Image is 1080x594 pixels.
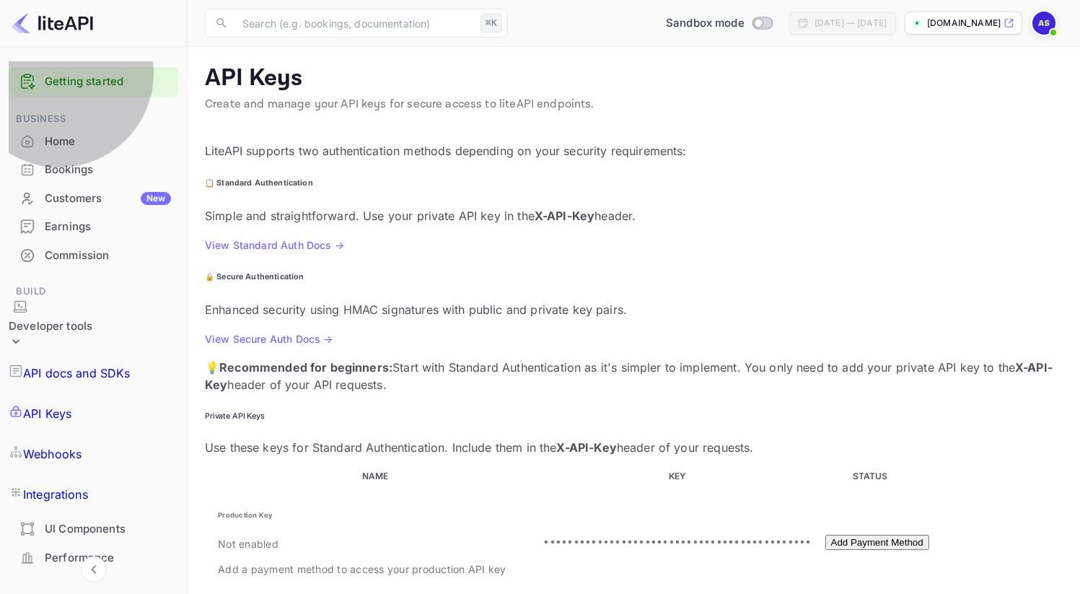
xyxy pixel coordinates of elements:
[23,364,131,382] p: API docs and SDKs
[205,360,1053,392] strong: X-API-Key
[234,9,475,38] input: Search (e.g. bookings, documentation)
[825,469,930,484] th: STATUS
[9,111,178,127] span: Business
[45,248,171,264] div: Commission
[9,515,178,542] a: UI Components
[45,134,171,150] div: Home
[825,534,929,549] a: Add Payment Method
[23,486,88,503] p: Integrations
[81,556,107,582] button: Collapse navigation
[141,192,171,205] div: New
[45,550,171,567] div: Performance
[9,185,178,211] a: CustomersNew
[480,14,502,32] div: ⌘K
[9,128,178,156] div: Home
[205,271,1063,283] h6: 🔒 Secure Authentication
[543,533,811,549] p: •••••••••••••••••••••••••••••••••••••••••••••
[23,445,82,463] p: Webhooks
[12,12,93,35] img: LiteAPI logo
[205,207,1063,224] p: Simple and straightforward. Use your private API key in the header.
[9,393,178,434] a: API Keys
[9,128,178,154] a: Home
[206,469,530,484] th: NAME
[205,64,1063,93] p: API Keys
[45,521,171,538] div: UI Components
[9,156,178,183] a: Bookings
[556,440,616,455] strong: X-API-Key
[9,515,178,543] div: UI Components
[205,333,333,345] a: View Secure Auth Docs →
[45,74,171,90] a: Getting started
[205,439,1063,456] p: Use these keys for Standard Authentication. Include them in the header of your requests.
[45,162,171,178] div: Bookings
[532,469,822,484] th: KEY
[9,434,178,474] a: Webhooks
[205,142,1063,160] p: LiteAPI supports two authentication methods depending on your security requirements:
[218,562,519,577] p: Add a payment method to access your production API key
[815,17,887,30] div: [DATE] — [DATE]
[9,242,178,268] a: Commission
[45,191,171,207] div: Customers
[9,185,178,213] div: CustomersNew
[218,510,519,520] h6: Production Key
[9,544,178,572] div: Performance
[9,156,178,184] div: Bookings
[205,178,1063,189] h6: 📋 Standard Authentication
[205,301,1063,318] p: Enhanced security using HMAC signatures with public and private key pairs.
[927,17,1001,30] p: [DOMAIN_NAME]
[9,67,178,97] div: Getting started
[666,15,745,32] span: Sandbox mode
[9,284,178,300] span: Build
[205,96,1063,113] p: Create and manage your API keys for secure access to liteAPI endpoints.
[9,474,178,515] a: Integrations
[9,318,92,335] div: Developer tools
[9,242,178,270] div: Commission
[1032,12,1055,35] img: Ahmad Shabib
[23,405,71,422] p: API Keys
[9,213,178,240] a: Earnings
[218,536,519,551] div: Not enabled
[219,360,392,375] strong: Recommended for beginners:
[205,239,344,251] a: View Standard Auth Docs →
[9,300,92,354] div: Developer tools
[205,411,1063,421] h6: Private API Keys
[205,359,1063,393] p: 💡 Start with Standard Authentication as it's simpler to implement. You only need to add your priv...
[825,535,929,550] button: Add Payment Method
[9,353,178,393] a: API docs and SDKs
[660,15,778,32] div: Switch to Production mode
[9,544,178,571] a: Performance
[9,213,178,241] div: Earnings
[45,219,171,235] div: Earnings
[535,209,594,223] strong: X-API-Key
